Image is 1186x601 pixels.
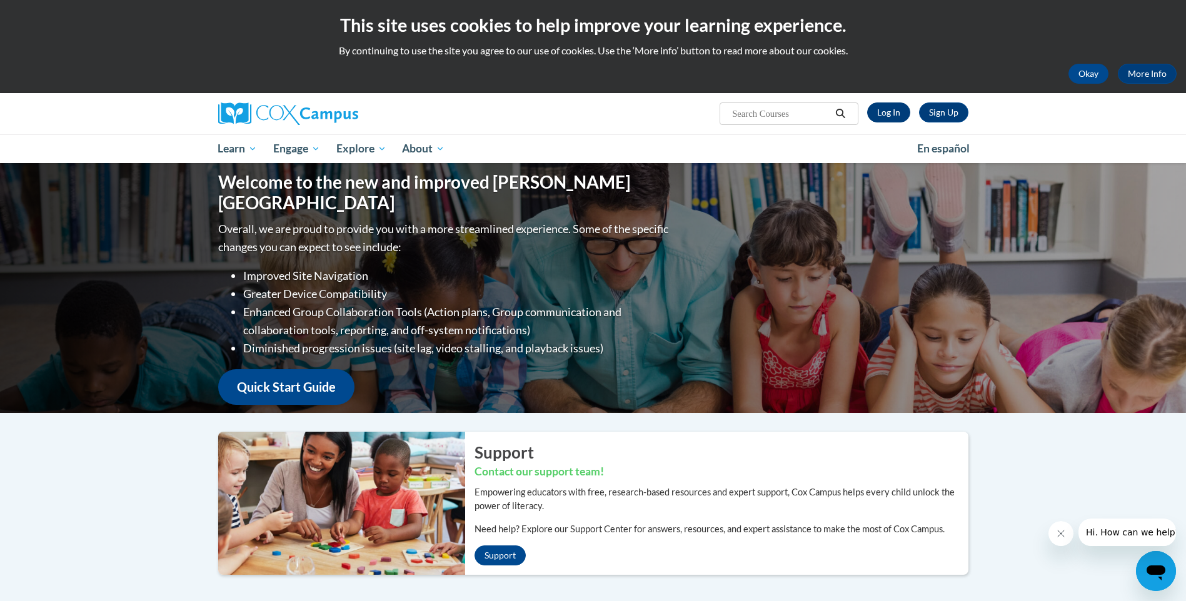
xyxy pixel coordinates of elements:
[243,285,671,303] li: Greater Device Compatibility
[831,106,850,121] button: Search
[218,102,456,125] a: Cox Campus
[209,432,465,574] img: ...
[218,102,358,125] img: Cox Campus
[218,172,671,214] h1: Welcome to the new and improved [PERSON_NAME][GEOGRAPHIC_DATA]
[218,369,354,405] a: Quick Start Guide
[218,141,257,156] span: Learn
[731,106,831,121] input: Search Courses
[199,134,987,163] div: Main menu
[1078,519,1176,546] iframe: Message from company
[1118,64,1177,84] a: More Info
[475,485,968,513] p: Empowering educators with free, research-based resources and expert support, Cox Campus helps eve...
[9,44,1177,57] p: By continuing to use the site you agree to our use of cookies. Use the ‘More info’ button to read...
[8,9,101,19] span: Hi. How can we help?
[1136,551,1176,591] iframe: Button to launch messaging window
[243,303,671,339] li: Enhanced Group Collaboration Tools (Action plans, Group communication and collaboration tools, re...
[909,136,978,162] a: En español
[218,220,671,256] p: Overall, we are proud to provide you with a more streamlined experience. Some of the specific cha...
[919,102,968,122] a: Register
[243,339,671,357] li: Diminished progression issues (site lag, video stalling, and playback issues)
[265,134,328,163] a: Engage
[475,464,968,480] h3: Contact our support team!
[475,545,526,565] a: Support
[328,134,394,163] a: Explore
[917,142,970,155] span: En español
[475,441,968,464] h2: Support
[1068,64,1108,84] button: Okay
[394,134,453,163] a: About
[1048,521,1073,546] iframe: Close message
[402,141,445,156] span: About
[273,141,320,156] span: Engage
[9,12,1177,37] h2: This site uses cookies to help improve your learning experience.
[475,522,968,536] p: Need help? Explore our Support Center for answers, resources, and expert assistance to make the m...
[210,134,266,163] a: Learn
[867,102,910,122] a: Log In
[336,141,386,156] span: Explore
[243,267,671,285] li: Improved Site Navigation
